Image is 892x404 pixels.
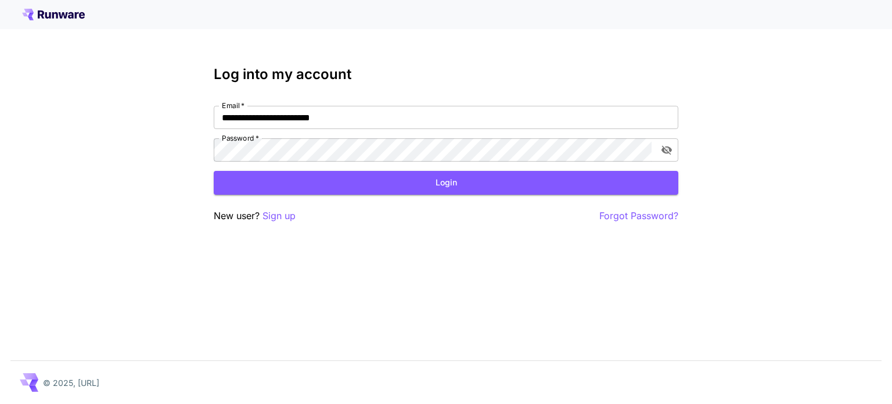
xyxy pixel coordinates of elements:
p: © 2025, [URL] [43,377,99,389]
button: Sign up [262,209,296,223]
button: toggle password visibility [656,140,677,160]
button: Login [214,171,678,195]
p: New user? [214,209,296,223]
h3: Log into my account [214,66,678,83]
label: Email [222,101,244,110]
label: Password [222,133,259,143]
button: Forgot Password? [599,209,678,223]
